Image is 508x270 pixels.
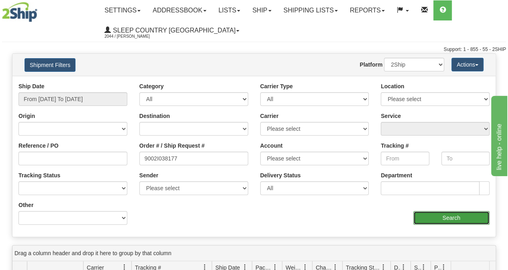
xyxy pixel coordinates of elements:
a: Addressbook [147,0,212,20]
input: To [441,152,490,165]
button: Shipment Filters [24,58,75,72]
label: Department [381,171,412,179]
label: Other [18,201,33,209]
label: Sender [139,171,158,179]
label: Ship Date [18,82,45,90]
span: 2044 / [PERSON_NAME] [104,32,165,41]
div: Support: 1 - 855 - 55 - 2SHIP [2,46,506,53]
label: Tracking # [381,142,408,150]
a: Settings [98,0,147,20]
img: logo2044.jpg [2,2,37,22]
a: Sleep Country [GEOGRAPHIC_DATA] 2044 / [PERSON_NAME] [98,20,245,41]
button: Actions [451,58,484,71]
a: Reports [344,0,391,20]
input: From [381,152,429,165]
label: Account [260,142,283,150]
label: Service [381,112,401,120]
label: Carrier Type [260,82,293,90]
iframe: chat widget [490,94,507,176]
label: Order # / Ship Request # [139,142,205,150]
a: Ship [246,0,277,20]
label: Origin [18,112,35,120]
label: Reference / PO [18,142,59,150]
a: Lists [212,0,246,20]
span: Sleep Country [GEOGRAPHIC_DATA] [111,27,235,34]
label: Platform [360,61,383,69]
label: Category [139,82,164,90]
div: grid grouping header [12,246,496,261]
label: Location [381,82,404,90]
label: Carrier [260,112,279,120]
a: Shipping lists [277,0,344,20]
label: Tracking Status [18,171,60,179]
input: Search [413,211,490,225]
div: live help - online [6,5,74,14]
label: Destination [139,112,170,120]
label: Delivery Status [260,171,301,179]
